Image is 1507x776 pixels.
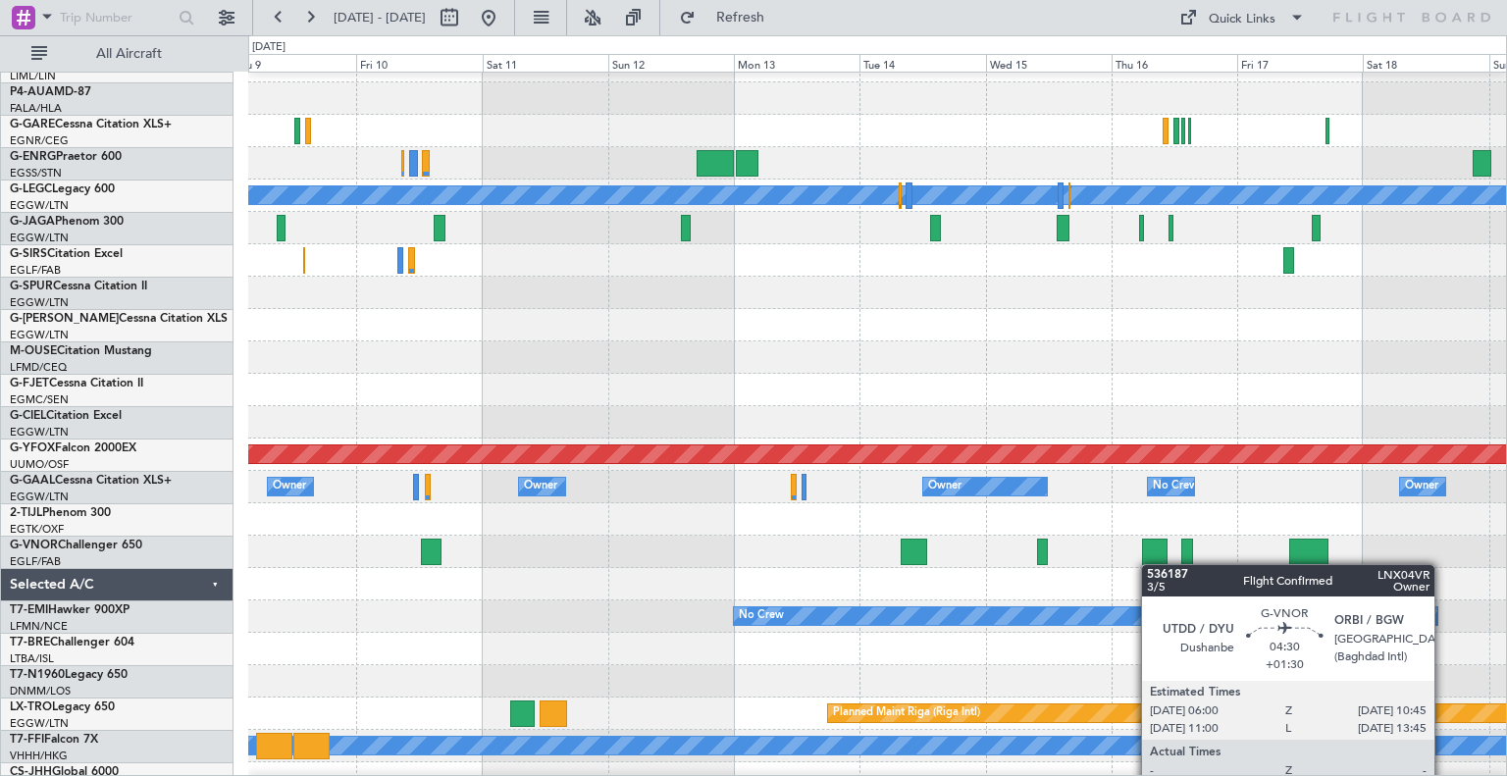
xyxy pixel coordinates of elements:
a: G-YFOXFalcon 2000EX [10,442,136,454]
a: G-SIRSCitation Excel [10,248,123,260]
div: No Crew [1153,472,1198,501]
div: Owner [524,472,557,501]
a: EGLF/FAB [10,554,61,569]
a: G-LEGCLegacy 600 [10,183,115,195]
a: LIML/LIN [10,69,56,83]
span: G-GAAL [10,475,55,487]
div: Owner [928,472,961,501]
span: M-OUSE [10,345,57,357]
span: G-LEGC [10,183,52,195]
button: Refresh [670,2,788,33]
a: LFMD/CEQ [10,360,67,375]
span: G-FJET [10,378,49,389]
a: EGNR/CEG [10,133,69,148]
a: LFMN/NCE [10,619,68,634]
button: All Aircraft [22,38,213,70]
div: Sat 18 [1363,54,1488,72]
a: G-GARECessna Citation XLS+ [10,119,172,130]
div: [DATE] [252,39,286,56]
a: G-SPURCessna Citation II [10,281,147,292]
a: G-JAGAPhenom 300 [10,216,124,228]
a: EGGW/LTN [10,328,69,342]
div: Wed 15 [986,54,1112,72]
a: LX-TROLegacy 650 [10,701,115,713]
a: FALA/HLA [10,101,62,116]
a: EGGW/LTN [10,490,69,504]
span: T7-BRE [10,637,50,648]
div: Fri 10 [356,54,482,72]
div: Tue 14 [859,54,985,72]
a: M-OUSECitation Mustang [10,345,152,357]
div: No Crew [739,601,784,631]
span: P4-AUA [10,86,54,98]
a: EGGW/LTN [10,716,69,731]
span: G-SIRS [10,248,47,260]
span: G-VNOR [10,540,58,551]
button: Quick Links [1169,2,1315,33]
div: Quick Links [1209,10,1275,29]
span: G-YFOX [10,442,55,454]
div: Sun 12 [608,54,734,72]
a: G-GAALCessna Citation XLS+ [10,475,172,487]
span: G-GARE [10,119,55,130]
a: T7-N1960Legacy 650 [10,669,128,681]
a: EGSS/STN [10,166,62,181]
a: G-CIELCitation Excel [10,410,122,422]
input: Trip Number [60,3,173,32]
a: G-ENRGPraetor 600 [10,151,122,163]
a: 2-TIJLPhenom 300 [10,507,111,519]
a: LTBA/ISL [10,651,54,666]
span: G-[PERSON_NAME] [10,313,119,325]
span: All Aircraft [51,47,207,61]
a: G-FJETCessna Citation II [10,378,143,389]
div: Planned Maint Riga (Riga Intl) [833,698,980,728]
a: T7-BREChallenger 604 [10,637,134,648]
div: Fri 17 [1237,54,1363,72]
a: T7-EMIHawker 900XP [10,604,130,616]
a: G-[PERSON_NAME]Cessna Citation XLS [10,313,228,325]
span: G-SPUR [10,281,53,292]
span: G-CIEL [10,410,46,422]
span: T7-EMI [10,604,48,616]
div: Owner [1405,472,1438,501]
div: Thu 9 [231,54,356,72]
span: G-JAGA [10,216,55,228]
a: DNMM/LOS [10,684,71,698]
a: G-VNORChallenger 650 [10,540,142,551]
div: Mon 13 [734,54,859,72]
a: P4-AUAMD-87 [10,86,91,98]
a: EGGW/LTN [10,295,69,310]
div: Thu 16 [1112,54,1237,72]
a: VHHH/HKG [10,749,68,763]
span: G-ENRG [10,151,56,163]
a: T7-FFIFalcon 7X [10,734,98,746]
span: T7-N1960 [10,669,65,681]
div: Sat 11 [483,54,608,72]
div: Owner [273,472,306,501]
a: EGMC/SEN [10,392,69,407]
a: EGGW/LTN [10,425,69,440]
a: EGGW/LTN [10,231,69,245]
span: [DATE] - [DATE] [334,9,426,26]
span: Refresh [700,11,782,25]
a: EGTK/OXF [10,522,64,537]
a: EGLF/FAB [10,263,61,278]
span: LX-TRO [10,701,52,713]
a: UUMO/OSF [10,457,69,472]
span: T7-FFI [10,734,44,746]
span: 2-TIJL [10,507,42,519]
a: EGGW/LTN [10,198,69,213]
